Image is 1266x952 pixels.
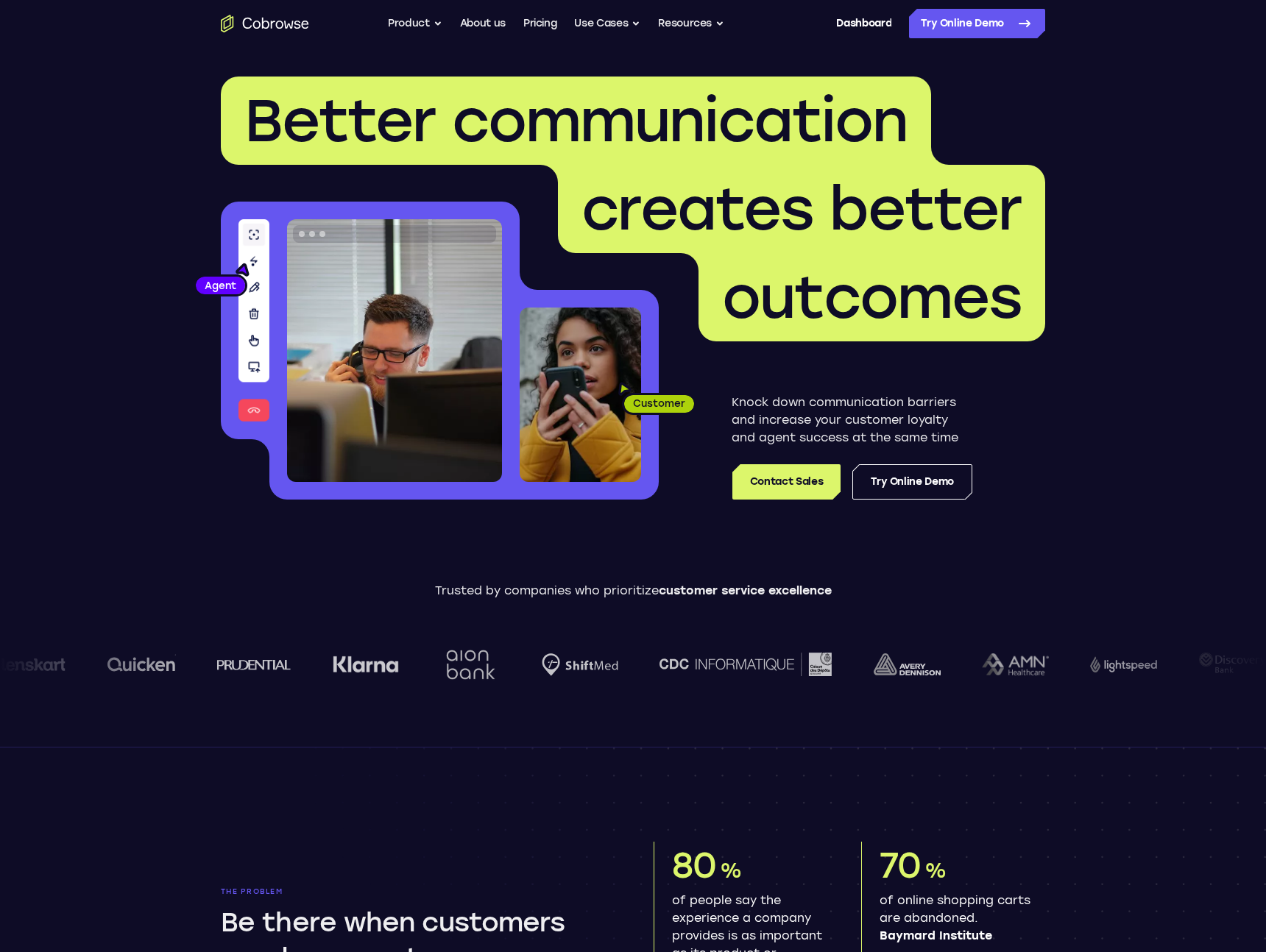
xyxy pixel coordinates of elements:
span: outcomes [722,262,1022,333]
span: Better communication [244,85,908,156]
a: Go to the home page [221,15,309,32]
p: Knock down communication barriers and increase your customer loyalty and agent success at the sam... [732,394,972,447]
img: Lightspeed [1050,656,1117,672]
a: About us [460,9,506,38]
img: A customer support agent talking on the phone [287,219,502,482]
img: CDC Informatique [619,653,791,675]
span: customer service excellence [659,583,832,597]
img: Shiftmed [501,653,578,676]
img: AMN Healthcare [941,653,1008,676]
p: The problem [221,887,612,896]
button: Use Cases [574,9,640,38]
p: of online shopping carts are abandoned. [880,892,1033,945]
span: Baymard Institute [880,927,1033,945]
img: prudential [177,658,251,670]
a: Dashboard [836,9,891,38]
a: Try Online Demo [909,9,1045,38]
a: Contact Sales [732,464,841,500]
button: Resources [658,9,724,38]
button: Product [388,9,442,38]
span: creates better [581,174,1022,244]
img: A customer holding their phone [520,308,641,482]
span: 70 [880,844,921,887]
img: Aion Bank [400,635,459,695]
a: Try Online Demo [852,464,972,500]
img: avery-dennison [832,653,899,675]
span: % [924,858,946,883]
img: Klarna [292,656,358,673]
a: Pricing [523,9,557,38]
span: % [720,858,741,883]
span: 80 [672,844,716,887]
